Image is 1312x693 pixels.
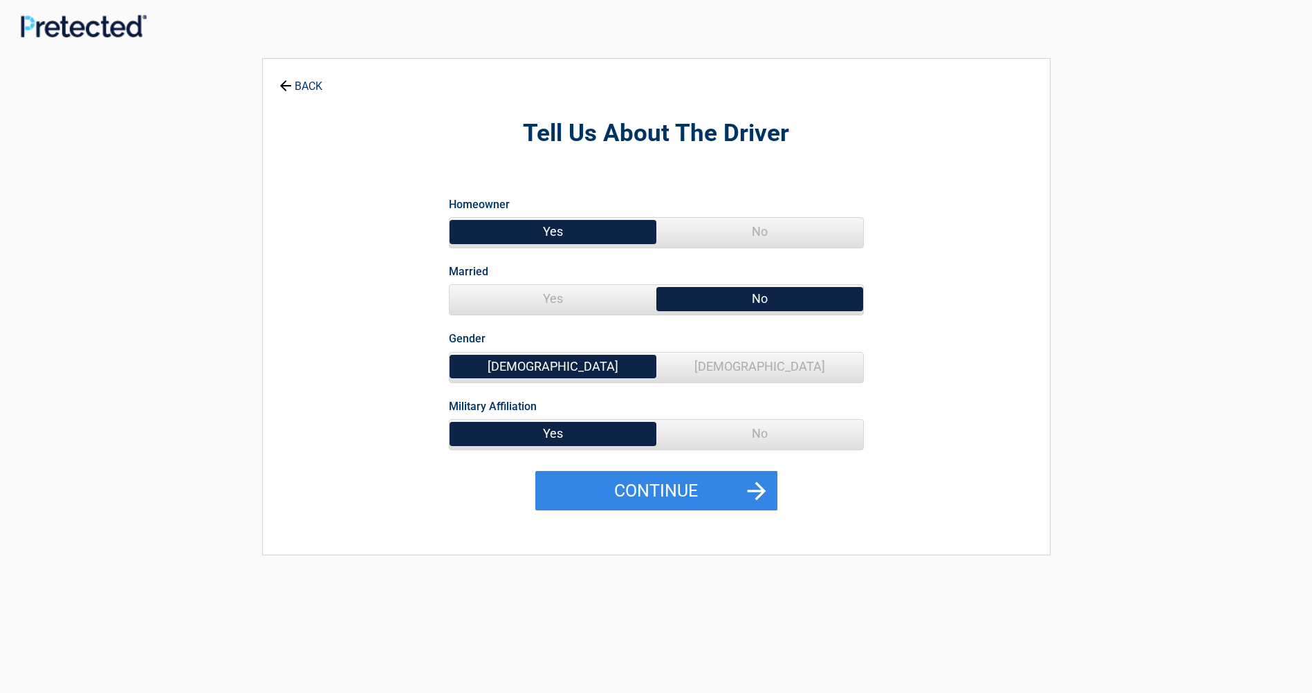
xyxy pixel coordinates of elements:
[449,262,488,281] label: Married
[339,118,974,150] h2: Tell Us About The Driver
[450,353,656,380] span: [DEMOGRAPHIC_DATA]
[449,329,486,348] label: Gender
[21,15,147,37] img: Main Logo
[656,420,863,447] span: No
[535,471,777,511] button: Continue
[656,353,863,380] span: [DEMOGRAPHIC_DATA]
[449,195,510,214] label: Homeowner
[450,218,656,246] span: Yes
[277,68,325,92] a: BACK
[450,285,656,313] span: Yes
[450,420,656,447] span: Yes
[449,397,537,416] label: Military Affiliation
[656,285,863,313] span: No
[656,218,863,246] span: No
